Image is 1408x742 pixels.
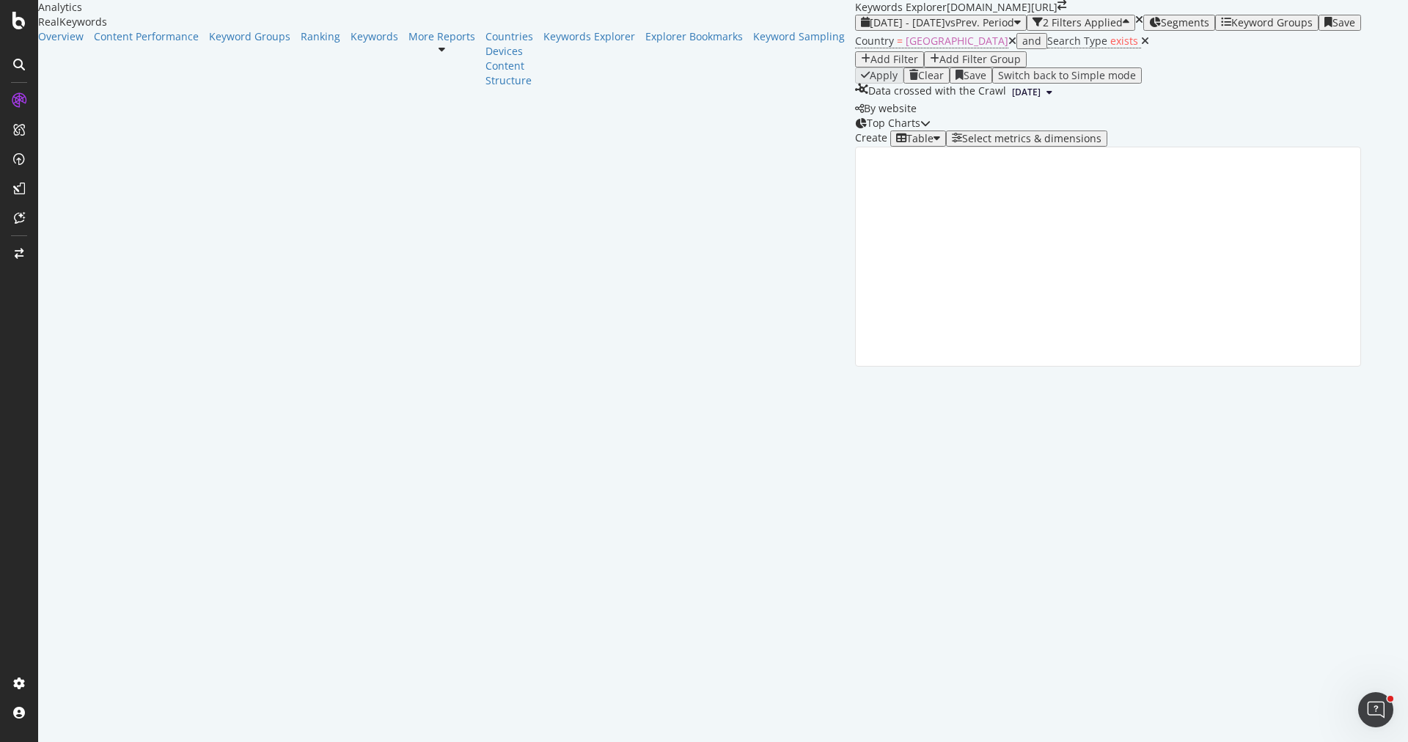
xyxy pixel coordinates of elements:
a: Structure [485,73,533,88]
div: Data crossed with the Crawl [868,84,1006,101]
button: 2 Filters Applied [1027,15,1135,31]
span: [GEOGRAPHIC_DATA] [906,34,1008,48]
button: Save [1319,15,1361,31]
button: Add Filter Group [924,51,1027,67]
div: legacy label [855,101,917,116]
div: Select metrics & dimensions [962,133,1101,144]
a: Keywords Explorer [543,29,635,44]
div: Save [1332,17,1355,29]
button: and [1016,33,1047,49]
div: Add Filter Group [939,54,1021,65]
div: Table [906,133,934,144]
a: Keyword Sampling [753,29,845,44]
a: Ranking [301,29,340,44]
div: Add Filter [870,54,918,65]
a: Explorer Bookmarks [645,29,743,44]
a: Keyword Groups [209,29,290,44]
a: Devices [485,44,533,59]
a: Countries [485,29,533,44]
div: Keyword Groups [1231,17,1313,29]
div: Create [855,131,946,147]
span: = [897,34,903,48]
div: 2 Filters Applied [1043,17,1123,29]
button: Table [890,131,946,147]
a: Keywords [351,29,398,44]
div: Switch back to Simple mode [998,70,1136,81]
span: exists [1110,34,1138,48]
div: Save [964,70,986,81]
button: Keyword Groups [1215,15,1319,31]
button: Select metrics & dimensions [946,131,1107,147]
span: [DATE] - [DATE] [870,15,945,29]
button: Add Filter [855,51,924,67]
div: Apply [870,70,898,81]
span: Country [855,34,894,48]
button: Apply [855,67,903,84]
button: Save [950,67,992,84]
div: Top Charts [867,116,920,131]
div: and [1022,35,1041,47]
span: vs Prev. Period [945,15,1014,29]
a: Content Performance [94,29,199,44]
button: [DATE] - [DATE]vsPrev. Period [855,15,1027,31]
a: Content [485,59,533,73]
a: Overview [38,29,84,44]
span: Segments [1161,15,1209,29]
button: Clear [903,67,950,84]
div: times [1135,15,1143,25]
span: 2025 Aug. 29th [1012,86,1041,99]
div: Clear [918,70,944,81]
span: By website [864,101,917,115]
div: RealKeywords [38,15,855,29]
a: More Reports [408,29,475,44]
iframe: Intercom live chat [1358,692,1393,727]
button: Switch back to Simple mode [992,67,1142,84]
button: [DATE] [1006,84,1058,101]
button: Segments [1143,15,1215,31]
span: Search Type [1047,34,1107,48]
